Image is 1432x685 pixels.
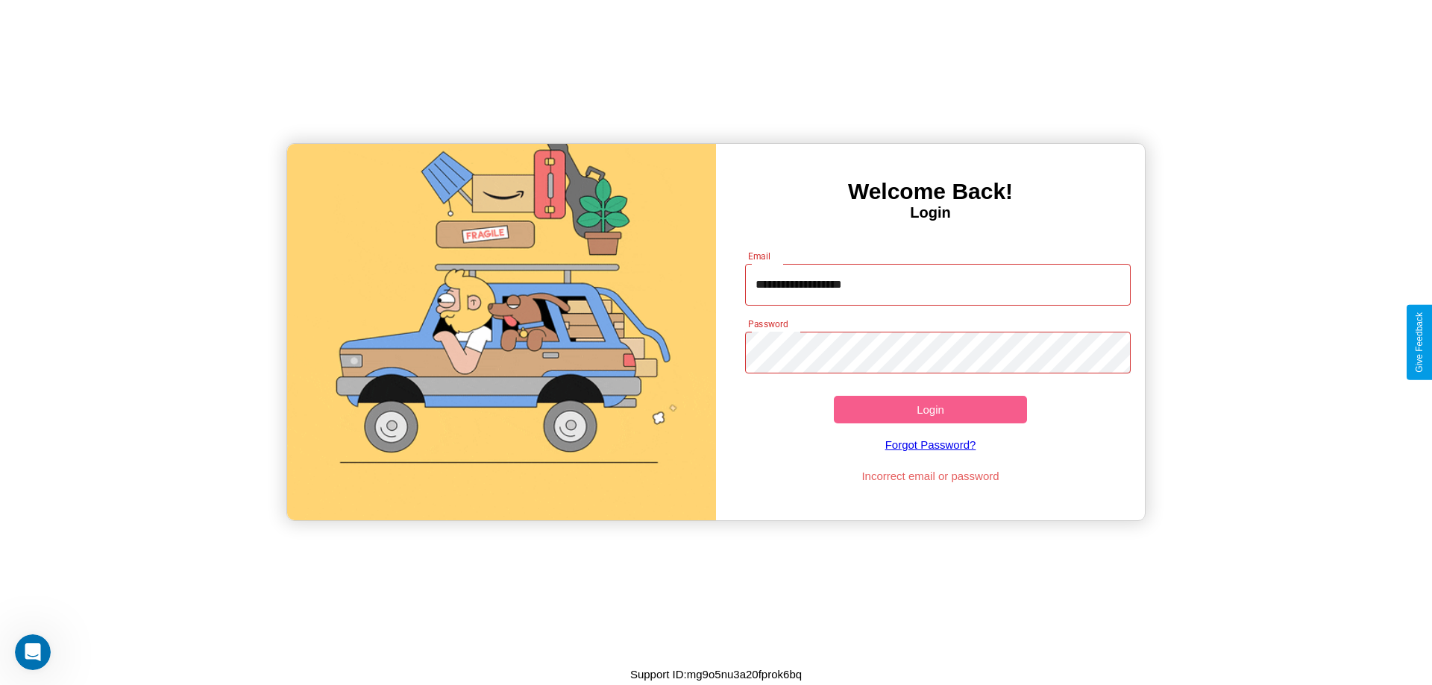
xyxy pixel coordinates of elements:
img: gif [287,144,716,520]
p: Support ID: mg9o5nu3a20fprok6bq [630,664,802,684]
h4: Login [716,204,1145,221]
button: Login [834,396,1027,423]
label: Email [748,250,771,262]
p: Incorrect email or password [738,466,1124,486]
a: Forgot Password? [738,423,1124,466]
label: Password [748,318,788,330]
iframe: Intercom live chat [15,634,51,670]
h3: Welcome Back! [716,179,1145,204]
div: Give Feedback [1414,312,1425,373]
